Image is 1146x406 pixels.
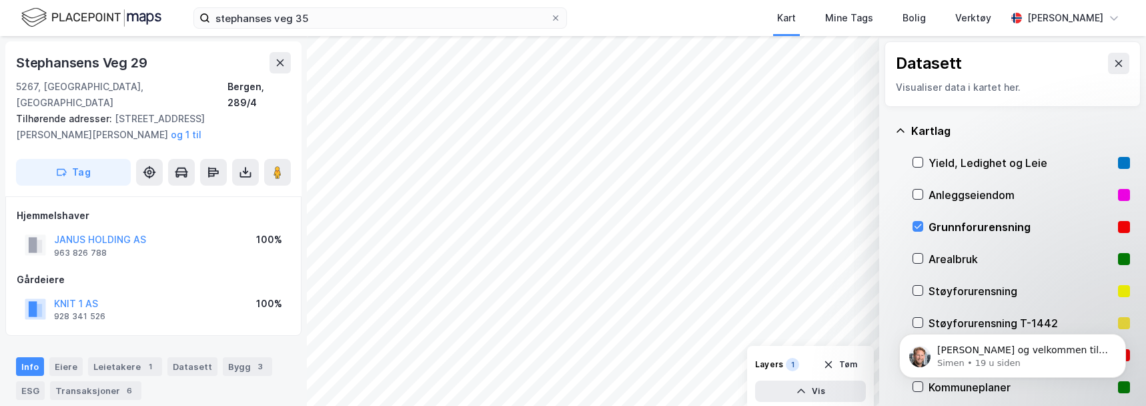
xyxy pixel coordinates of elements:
[755,381,866,402] button: Vis
[896,79,1129,95] div: Visualiser data i kartet her.
[825,10,873,26] div: Mine Tags
[814,354,866,375] button: Tøm
[929,283,1113,299] div: Støyforurensning
[16,111,280,143] div: [STREET_ADDRESS][PERSON_NAME][PERSON_NAME]
[16,357,44,376] div: Info
[167,357,217,376] div: Datasett
[50,381,141,400] div: Transaksjoner
[16,52,149,73] div: Stephansens Veg 29
[929,187,1113,203] div: Anleggseiendom
[21,6,161,29] img: logo.f888ab2527a4732fd821a326f86c7f29.svg
[896,53,962,74] div: Datasett
[256,296,282,312] div: 100%
[54,311,105,322] div: 928 341 526
[143,360,157,373] div: 1
[123,384,136,397] div: 6
[929,155,1113,171] div: Yield, Ledighet og Leie
[777,10,796,26] div: Kart
[256,232,282,248] div: 100%
[16,113,115,124] span: Tilhørende adresser:
[17,272,290,288] div: Gårdeiere
[955,10,991,26] div: Verktøy
[911,123,1130,139] div: Kartlag
[49,357,83,376] div: Eiere
[16,381,45,400] div: ESG
[227,79,291,111] div: Bergen, 289/4
[755,359,783,370] div: Layers
[1027,10,1103,26] div: [PERSON_NAME]
[16,159,131,186] button: Tag
[17,208,290,224] div: Hjemmelshaver
[929,219,1113,235] div: Grunnforurensning
[929,251,1113,267] div: Arealbruk
[54,248,107,258] div: 963 826 788
[88,357,162,376] div: Leietakere
[210,8,550,28] input: Søk på adresse, matrikkel, gårdeiere, leietakere eller personer
[786,358,799,371] div: 1
[903,10,926,26] div: Bolig
[223,357,272,376] div: Bygg
[253,360,267,373] div: 3
[879,306,1146,399] iframe: Intercom notifications melding
[16,79,227,111] div: 5267, [GEOGRAPHIC_DATA], [GEOGRAPHIC_DATA]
